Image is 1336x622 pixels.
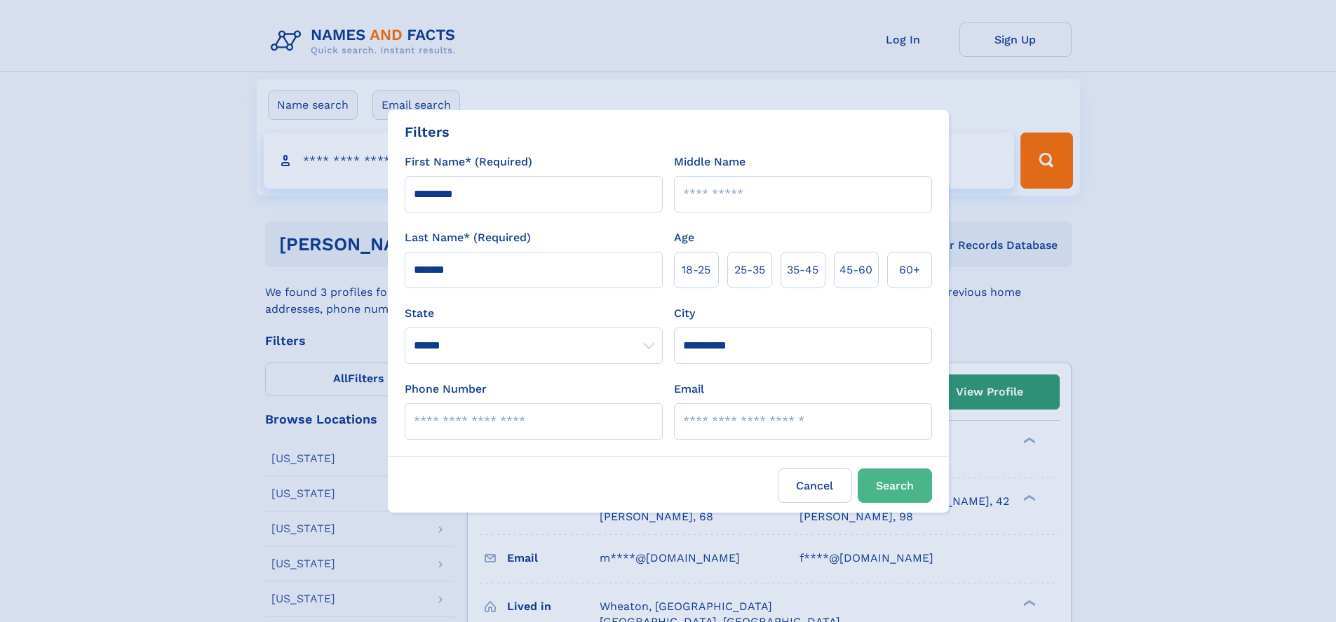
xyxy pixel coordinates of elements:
[405,381,487,398] label: Phone Number
[674,229,694,246] label: Age
[674,381,704,398] label: Email
[405,154,532,170] label: First Name* (Required)
[778,468,852,503] label: Cancel
[839,262,872,278] span: 45‑60
[682,262,710,278] span: 18‑25
[858,468,932,503] button: Search
[405,121,450,142] div: Filters
[899,262,920,278] span: 60+
[734,262,765,278] span: 25‑35
[674,154,745,170] label: Middle Name
[405,305,663,322] label: State
[405,229,531,246] label: Last Name* (Required)
[787,262,818,278] span: 35‑45
[674,305,695,322] label: City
